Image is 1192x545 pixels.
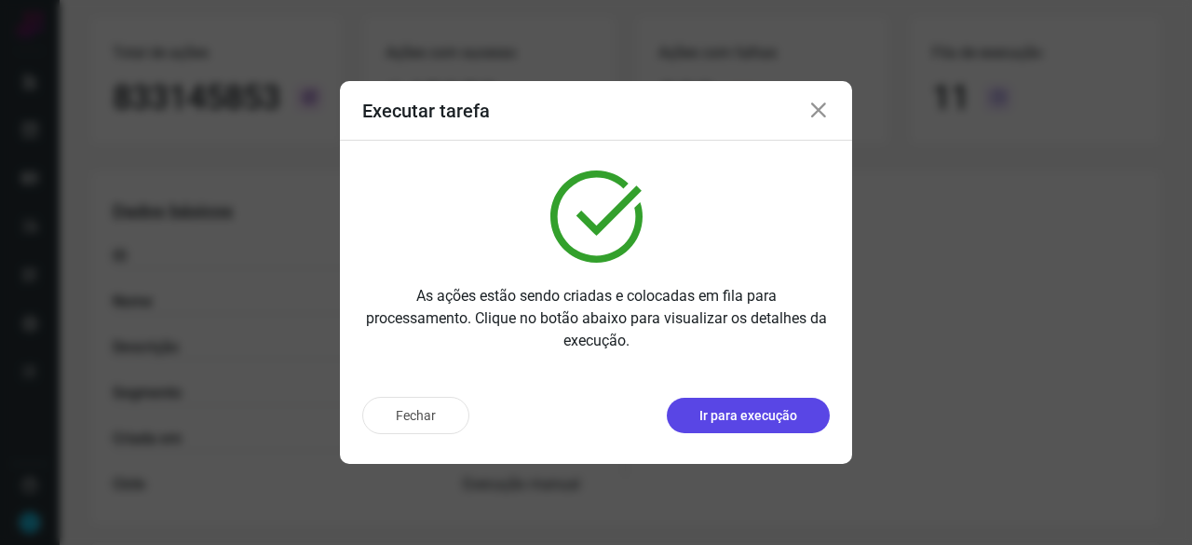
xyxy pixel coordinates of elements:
[362,285,830,352] p: As ações estão sendo criadas e colocadas em fila para processamento. Clique no botão abaixo para ...
[667,398,830,433] button: Ir para execução
[362,100,490,122] h3: Executar tarefa
[362,397,469,434] button: Fechar
[550,170,643,263] img: verified.svg
[699,406,797,426] p: Ir para execução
